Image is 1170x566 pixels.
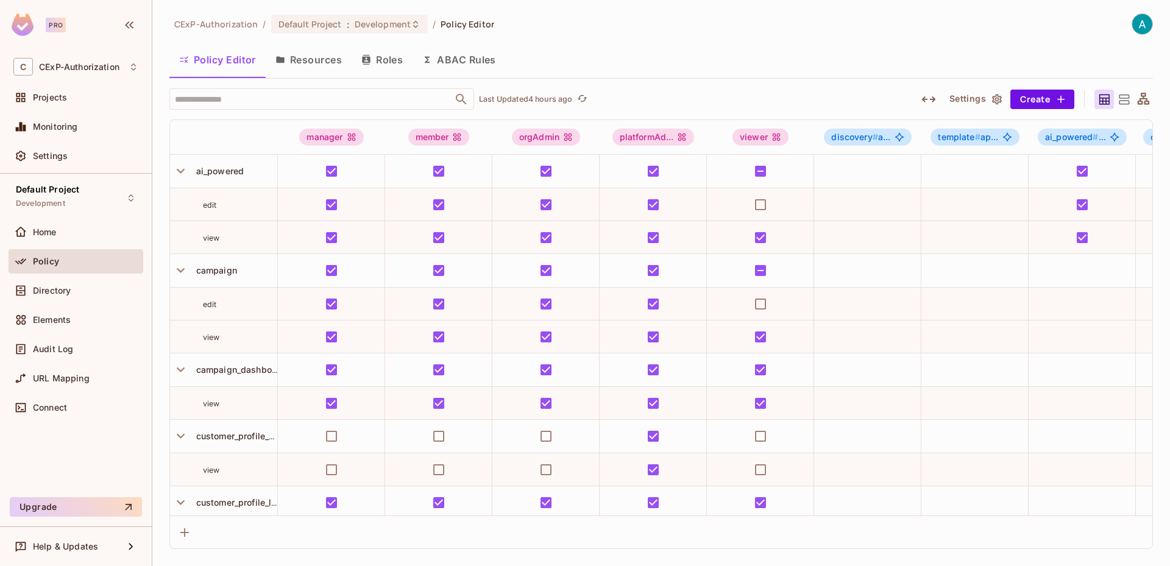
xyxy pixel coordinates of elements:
span: campaign_dashboard [191,364,286,375]
span: discovery [831,132,878,142]
li: / [433,18,436,30]
span: platformAdmin [612,129,695,146]
span: Default Project [16,185,79,194]
button: Create [1010,90,1074,109]
div: viewer [732,129,789,146]
span: Monitoring [33,122,78,132]
span: Elements [33,315,71,325]
span: discovery#approver [824,129,911,146]
div: member [408,129,470,146]
span: the active workspace [174,18,258,30]
span: Connect [33,403,67,412]
span: Development [16,199,65,208]
span: a... [831,132,890,142]
span: template [938,132,980,142]
span: edit [203,300,217,309]
span: customer_profile_full [191,431,282,441]
span: URL Mapping [33,373,90,383]
button: Resources [266,44,352,75]
button: Upgrade [10,497,142,517]
span: refresh [577,93,587,105]
span: ai_powered [191,166,244,176]
span: Settings [33,151,68,161]
p: Last Updated 4 hours ago [479,94,572,104]
span: Policy Editor [441,18,494,30]
div: manager [299,129,363,146]
span: Home [33,227,57,237]
li: / [263,18,266,30]
span: view [203,399,220,408]
span: view [203,333,220,342]
button: refresh [575,92,589,107]
span: ap... [938,132,998,142]
button: Roles [352,44,413,75]
span: : [346,19,350,29]
button: Settings [945,90,1005,109]
span: Projects [33,93,67,102]
span: view [203,465,220,475]
span: ai_powered#editor [1038,129,1127,146]
span: # [975,132,980,142]
button: Open [453,91,470,108]
span: template#approver [931,129,1019,146]
span: customer_profile_limited [191,497,298,508]
span: Development [355,18,411,30]
span: # [873,132,878,142]
span: view [203,233,220,242]
button: Policy Editor [169,44,266,75]
span: Default Project [278,18,342,30]
span: Help & Updates [33,542,98,551]
span: ... [1045,132,1106,142]
span: # [1093,132,1098,142]
span: Click to refresh data [572,92,589,107]
span: Directory [33,286,71,295]
span: Policy [33,256,59,266]
div: orgAdmin [512,129,580,146]
span: campaign [191,265,237,275]
span: Audit Log [33,344,73,354]
button: ABAC Rules [413,44,506,75]
span: C [13,58,33,76]
span: ai_powered [1045,132,1099,142]
img: Authorization CExP [1132,14,1152,34]
img: SReyMgAAAABJRU5ErkJggg== [12,13,34,36]
div: platformAd... [612,129,695,146]
span: edit [203,200,217,210]
span: Workspace: CExP-Authorization [39,62,119,72]
div: Pro [46,18,66,32]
